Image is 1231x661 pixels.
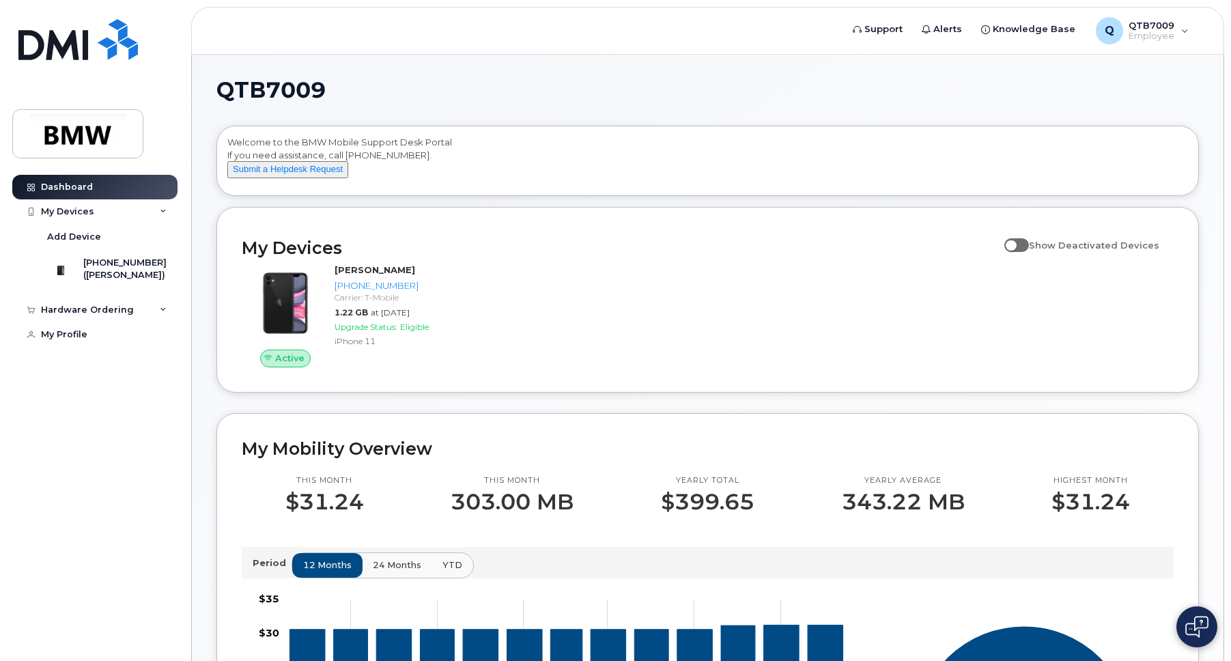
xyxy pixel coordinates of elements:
[1051,490,1130,514] p: $31.24
[842,490,965,514] p: 343.22 MB
[1029,240,1159,251] span: Show Deactivated Devices
[242,238,997,258] h2: My Devices
[227,161,348,178] button: Submit a Helpdesk Request
[227,136,1188,191] div: Welcome to the BMW Mobile Support Desk Portal If you need assistance, call [PHONE_NUMBER].
[216,80,326,100] span: QTB7009
[242,438,1174,459] h2: My Mobility Overview
[253,270,318,336] img: iPhone_11.jpg
[400,322,429,332] span: Eligible
[335,307,368,318] span: 1.22 GB
[661,475,754,486] p: Yearly total
[1185,616,1208,638] img: Open chat
[335,292,457,303] div: Carrier: T-Mobile
[335,264,415,275] strong: [PERSON_NAME]
[373,559,421,572] span: 24 months
[1051,475,1130,486] p: Highest month
[451,490,574,514] p: 303.00 MB
[371,307,410,318] span: at [DATE]
[259,626,279,638] tspan: $30
[442,559,462,572] span: YTD
[285,475,364,486] p: This month
[1004,232,1015,243] input: Show Deactivated Devices
[275,352,305,365] span: Active
[842,475,965,486] p: Yearly average
[661,490,754,514] p: $399.65
[335,322,397,332] span: Upgrade Status:
[259,593,279,605] tspan: $35
[285,490,364,514] p: $31.24
[242,264,462,367] a: Active[PERSON_NAME][PHONE_NUMBER]Carrier: T-Mobile1.22 GBat [DATE]Upgrade Status:EligibleiPhone 11
[335,279,457,292] div: [PHONE_NUMBER]
[335,335,457,347] div: iPhone 11
[451,475,574,486] p: This month
[253,557,292,569] p: Period
[227,163,348,174] a: Submit a Helpdesk Request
